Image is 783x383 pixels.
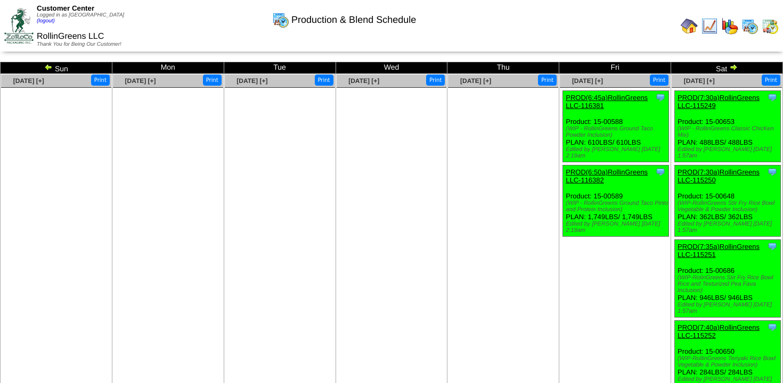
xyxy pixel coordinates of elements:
[671,62,783,74] td: Sat
[762,18,779,35] img: calendarinout.gif
[678,168,760,184] a: PROD(7:30a)RollinGreens LLC-115250
[37,18,55,24] a: (logout)
[566,221,668,234] div: Edited by [PERSON_NAME] [DATE] 2:19am
[678,323,760,339] a: PROD(7:40a)RollinGreens LLC-115252
[37,12,124,24] span: Logged in as [GEOGRAPHIC_DATA]
[13,77,44,85] a: [DATE] [+]
[566,168,648,184] a: PROD(6:50a)RollinGreens LLC-116382
[655,166,666,177] img: Tooltip
[1,62,112,74] td: Sun
[684,77,715,85] a: [DATE] [+]
[650,74,668,86] button: Print
[678,302,780,314] div: Edited by [PERSON_NAME] [DATE] 1:57am
[4,8,34,44] img: ZoRoCo_Logo(Green%26Foil)%20jpg.webp
[125,77,156,85] a: [DATE] [+]
[566,146,668,159] div: Edited by [PERSON_NAME] [DATE] 2:19am
[762,74,780,86] button: Print
[678,355,780,368] div: (WIP-RollinGreens Teriyaki Rice Bowl Vegetable & Powder Inclusion)
[678,221,780,234] div: Edited by [PERSON_NAME] [DATE] 1:57am
[566,126,668,138] div: (WIP - RollinGreens Ground Taco Powder Inclusion)
[701,18,718,35] img: line_graph.gif
[291,14,416,26] span: Production & Blend Schedule
[729,63,738,71] img: arrowright.gif
[203,74,222,86] button: Print
[447,62,559,74] td: Thu
[44,63,53,71] img: arrowleft.gif
[91,74,110,86] button: Print
[272,11,289,28] img: calendarprod.gif
[566,94,648,110] a: PROD(6:45a)RollinGreens LLC-116381
[767,322,778,332] img: Tooltip
[678,243,760,259] a: PROD(7:35a)RollinGreens LLC-115251
[37,32,104,41] span: RollinGreens LLC
[559,62,671,74] td: Fri
[741,18,758,35] img: calendarprod.gif
[767,241,778,252] img: Tooltip
[563,91,669,162] div: Product: 15-00588 PLAN: 610LBS / 610LBS
[315,74,333,86] button: Print
[675,240,781,318] div: Product: 15-00686 PLAN: 946LBS / 946LBS
[767,166,778,177] img: Tooltip
[675,165,781,237] div: Product: 15-00648 PLAN: 362LBS / 362LBS
[112,62,224,74] td: Mon
[572,77,603,85] a: [DATE] [+]
[224,62,336,74] td: Tue
[236,77,267,85] a: [DATE] [+]
[678,126,780,138] div: (WIP - RollinGreens Classic ChicKen Mix)
[767,92,778,103] img: Tooltip
[678,146,780,159] div: Edited by [PERSON_NAME] [DATE] 1:57am
[538,74,557,86] button: Print
[37,41,121,47] span: Thank You for Being Our Customer!
[675,91,781,162] div: Product: 15-00653 PLAN: 488LBS / 488LBS
[655,92,666,103] img: Tooltip
[681,18,698,35] img: home.gif
[37,4,94,12] span: Customer Center
[426,74,445,86] button: Print
[678,200,780,213] div: (WIP-RollinGreens Stir Fry Rice Bowl Vegetable & Powder Inclusion)
[678,274,780,294] div: (WIP-RolinGreens Stir Fry Rice Bowl Rice and Texturized Pea Fava Inclusion)
[336,62,447,74] td: Wed
[348,77,379,85] a: [DATE] [+]
[566,200,668,213] div: (WIP - RollinGreens Ground Taco Pinto and Protein Inclusion)
[460,77,491,85] a: [DATE] [+]
[678,94,760,110] a: PROD(7:30a)RollinGreens LLC-115249
[563,165,669,237] div: Product: 15-00589 PLAN: 1,749LBS / 1,749LBS
[721,18,738,35] img: graph.gif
